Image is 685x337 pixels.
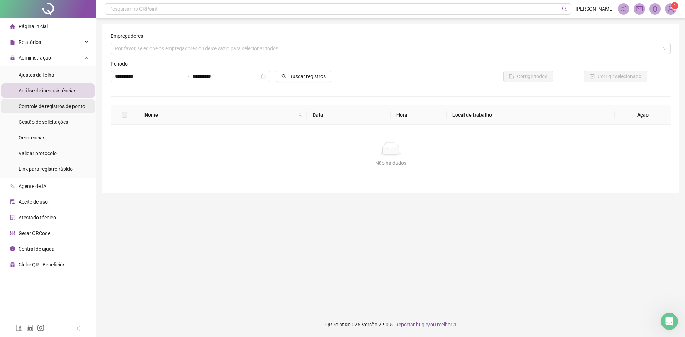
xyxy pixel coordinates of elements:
span: Validar protocolo [19,150,57,156]
span: Gestão de solicitações [19,119,68,125]
span: solution [10,215,15,220]
span: bell [652,6,658,12]
div: Ação [620,111,665,119]
span: mail [636,6,643,12]
span: qrcode [10,231,15,236]
span: Link para registro rápido [19,166,73,172]
span: Buscar registros [289,72,326,80]
span: search [297,109,304,120]
span: Gerar QRCode [19,230,50,236]
button: Corrigir selecionado [584,71,647,82]
span: Reportar bug e/ou melhoria [395,322,456,327]
iframe: Intercom live chat [661,313,678,330]
span: search [562,6,567,12]
footer: QRPoint © 2025 - 2.90.5 - [96,312,685,337]
span: Ocorrências [19,135,45,141]
span: Análise de inconsistências [19,88,76,93]
span: Central de ajuda [19,246,55,252]
span: home [10,24,15,29]
span: file [10,40,15,45]
span: facebook [16,324,23,331]
span: [PERSON_NAME] [575,5,614,13]
label: Período [111,60,132,68]
span: Ajustes da folha [19,72,54,78]
button: Corrigir todos [503,71,553,82]
label: Empregadores [111,32,148,40]
span: swap-right [184,73,190,79]
th: Data [307,105,391,125]
span: instagram [37,324,44,331]
span: info-circle [10,246,15,251]
span: audit [10,199,15,204]
span: Clube QR - Beneficios [19,262,65,267]
span: Relatórios [19,39,41,45]
img: 82407 [665,4,676,14]
span: Página inicial [19,24,48,29]
sup: Atualize o seu contato no menu Meus Dados [671,2,678,9]
span: lock [10,55,15,60]
div: Não há dados [119,159,662,167]
span: to [184,73,190,79]
span: gift [10,262,15,267]
button: Buscar registros [276,71,331,82]
span: left [76,326,81,331]
th: Hora [391,105,447,125]
span: search [298,113,303,117]
span: linkedin [26,324,34,331]
span: search [281,74,286,79]
span: 1 [674,3,676,8]
span: Versão [362,322,377,327]
span: Agente de IA [19,183,46,189]
th: Local de trabalho [447,105,615,125]
span: Controle de registros de ponto [19,103,85,109]
span: notification [620,6,627,12]
span: Aceite de uso [19,199,48,205]
span: Atestado técnico [19,215,56,220]
span: Nome [144,111,295,119]
span: Administração [19,55,51,61]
